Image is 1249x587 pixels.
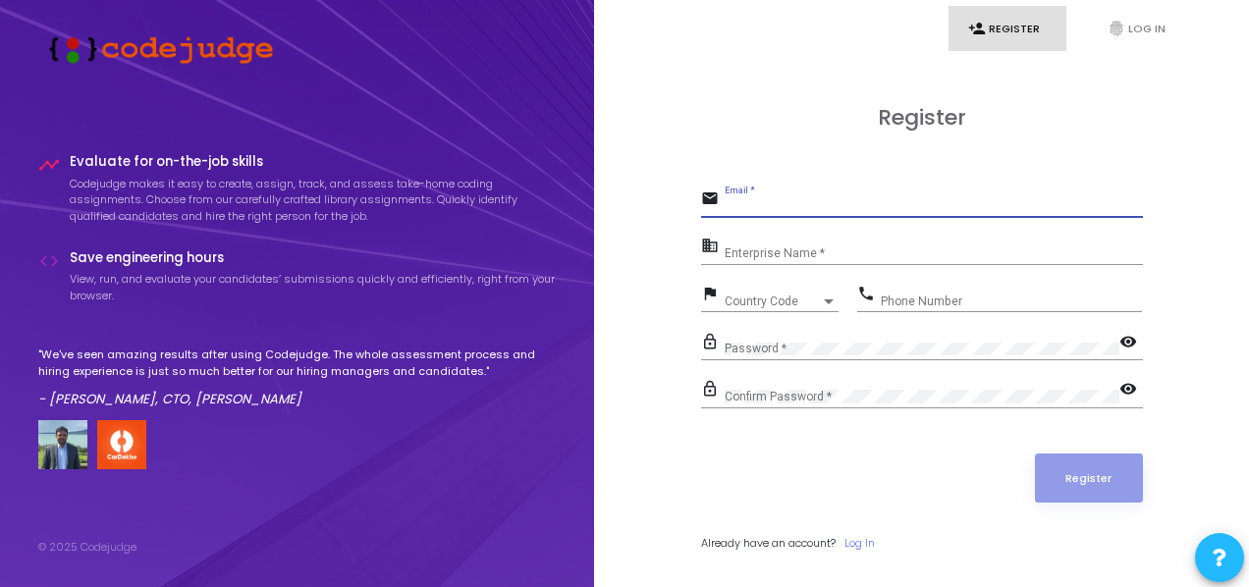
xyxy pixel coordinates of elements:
mat-icon: business [701,236,725,259]
p: Codejudge makes it easy to create, assign, track, and assess take-home coding assignments. Choose... [70,176,557,225]
i: fingerprint [1108,20,1125,37]
p: View, run, and evaluate your candidates’ submissions quickly and efficiently, right from your bro... [70,271,557,303]
img: user image [38,420,87,469]
button: Register [1035,454,1143,503]
span: Already have an account? [701,535,836,551]
mat-icon: visibility [1119,379,1143,402]
mat-icon: lock_outline [701,379,725,402]
p: "We've seen amazing results after using Codejudge. The whole assessment process and hiring experi... [38,347,557,379]
input: Email [725,198,1143,212]
input: Phone Number [881,294,1142,308]
i: timeline [38,154,60,176]
h4: Evaluate for on-the-job skills [70,154,557,170]
em: - [PERSON_NAME], CTO, [PERSON_NAME] [38,390,301,408]
a: fingerprintLog In [1088,6,1206,52]
mat-icon: email [701,188,725,212]
span: Country Code [725,295,821,307]
h4: Save engineering hours [70,250,557,266]
input: Enterprise Name [725,246,1143,260]
mat-icon: lock_outline [701,332,725,355]
mat-icon: flag [701,284,725,307]
i: person_add [968,20,986,37]
mat-icon: phone [857,284,881,307]
div: © 2025 Codejudge [38,539,136,556]
mat-icon: visibility [1119,332,1143,355]
h3: Register [701,105,1143,131]
img: company-logo [97,420,146,469]
a: Log In [844,535,875,552]
i: code [38,250,60,272]
a: person_addRegister [949,6,1066,52]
